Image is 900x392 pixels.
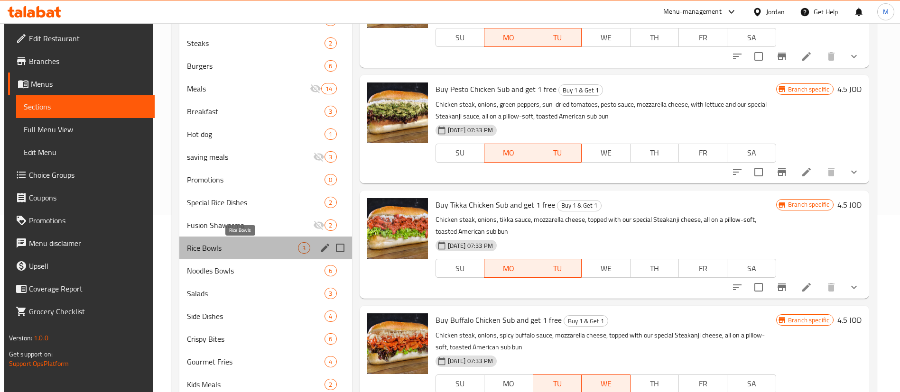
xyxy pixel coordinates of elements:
div: Rice Bowls3edit [179,237,352,259]
span: MO [488,146,529,160]
h6: 4.5 JOD [837,82,862,96]
div: Special Rice Dishes [187,197,325,208]
span: 2 [325,221,336,230]
button: show more [843,276,865,299]
div: Noodles Bowls6 [179,259,352,282]
button: WE [581,144,630,163]
a: Menus [8,73,155,95]
span: SA [731,146,772,160]
span: Kids Meals [187,379,325,390]
span: 3 [325,107,336,116]
button: SU [436,144,484,163]
span: Promotions [187,174,325,185]
span: 14 [322,84,336,93]
a: Support.OpsPlatform [9,357,69,370]
span: Rice Bowls [187,242,298,254]
div: Special Rice Dishes2 [179,191,352,214]
span: MO [488,262,529,275]
a: Edit menu item [801,166,812,178]
p: Chicken steak, onions, spicy buffalo sauce, mozzarella cheese, topped with our special Steakanji ... [436,329,776,353]
span: Buy 1 & Get 1 [559,85,603,96]
button: delete [820,161,843,183]
button: show more [843,45,865,68]
span: Buy 1 & Get 1 [557,200,601,211]
div: Promotions0 [179,168,352,191]
button: SU [436,259,484,278]
div: Buy 1 & Get 1 [558,84,603,96]
div: items [325,310,336,322]
button: FR [678,144,727,163]
span: Version: [9,332,32,344]
button: TU [533,144,582,163]
span: Upsell [29,260,147,272]
a: Sections [16,95,155,118]
img: Buy Pesto Chicken Sub and get 1 free [367,82,428,143]
div: items [321,83,336,94]
div: items [325,356,336,367]
span: Buy 1 & Get 1 [564,316,608,327]
span: Edit Restaurant [29,33,147,44]
div: items [325,333,336,345]
button: sort-choices [726,276,749,299]
button: WE [581,259,630,278]
a: Grocery Checklist [8,300,155,323]
span: Burgers [187,60,325,72]
button: sort-choices [726,161,749,183]
h6: 4.5 JOD [837,198,862,211]
div: Fusion Shawarma2 [179,214,352,237]
div: Burgers6 [179,55,352,77]
span: 3 [325,289,336,298]
span: MO [488,31,529,45]
span: WE [585,146,626,160]
svg: Show Choices [848,166,860,178]
span: 0 [325,175,336,184]
button: TH [630,28,679,47]
div: items [325,151,336,163]
div: items [325,128,336,140]
span: SU [440,377,481,391]
div: items [325,288,336,299]
div: items [325,174,336,185]
svg: Inactive section [313,219,325,231]
span: 1 [325,130,336,139]
span: WE [585,31,626,45]
a: Branches [8,50,155,73]
span: Hot dog [187,128,325,140]
svg: Show Choices [848,282,860,293]
a: Edit Menu [16,141,155,164]
span: SU [440,146,481,160]
a: Choice Groups [8,164,155,186]
span: Gourmet Fries [187,356,325,367]
button: show more [843,161,865,183]
div: Hot dog1 [179,123,352,146]
span: SA [731,262,772,275]
div: items [325,197,336,208]
p: Chicken steak, onions, tikka sauce, mozzarella cheese, topped with our special Steakanji cheese, ... [436,214,776,237]
button: MO [484,259,533,278]
span: Edit Menu [24,146,147,158]
span: TU [537,377,578,391]
span: TH [634,377,675,391]
svg: Show Choices [848,51,860,62]
button: TU [533,259,582,278]
span: Fusion Shawarma [187,219,313,231]
div: saving meals3 [179,146,352,168]
div: items [325,37,336,49]
div: Steaks2 [179,32,352,55]
div: Meals14 [179,77,352,100]
span: Coupons [29,192,147,203]
button: SU [436,28,484,47]
span: TU [537,146,578,160]
button: FR [678,259,727,278]
button: WE [581,28,630,47]
button: Branch-specific-item [770,161,793,183]
span: M [883,7,889,17]
div: Crispy Bites6 [179,328,352,350]
span: FR [683,262,724,275]
span: saving meals [187,151,313,163]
